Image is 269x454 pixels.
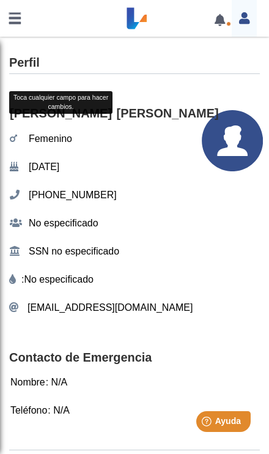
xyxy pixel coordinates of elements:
span: Nombre [7,371,49,393]
iframe: Help widget launcher [160,406,256,441]
span: No especificado [25,212,102,234]
span: [PHONE_NUMBER] [25,184,120,206]
span: [DATE] [25,156,63,178]
span: [EMAIL_ADDRESS][DOMAIN_NAME] [28,300,193,315]
h4: Perfil [9,56,40,70]
h4: Contacto de Emergencia [9,351,260,365]
div: : [9,272,260,287]
editable: No especificado [24,272,94,287]
div: Toca cualquier campo para hacer cambios. [9,91,112,114]
span: [PERSON_NAME] [113,103,223,125]
div: : N/A [3,371,74,394]
div: : N/A [3,399,76,422]
span: SSN no especificado [25,240,123,262]
span: Femenino [25,128,76,150]
span: Teléfono [7,400,51,422]
span: [PERSON_NAME] [6,103,116,125]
